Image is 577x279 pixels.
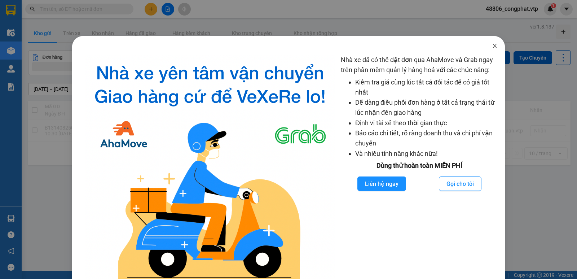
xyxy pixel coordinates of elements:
button: Liên hệ ngay [357,176,406,191]
span: Liên hệ ngay [365,179,398,188]
div: Dùng thử hoàn toàn MIỄN PHÍ [341,161,498,171]
li: Định vị tài xế theo thời gian thực [355,118,498,128]
li: Và nhiều tính năng khác nữa! [355,149,498,159]
span: close [492,43,498,49]
button: Gọi cho tôi [439,176,481,191]
button: Close [485,36,505,56]
li: Kiểm tra giá cùng lúc tất cả đối tác để có giá tốt nhất [355,77,498,98]
li: Báo cáo chi tiết, rõ ràng doanh thu và chi phí vận chuyển [355,128,498,149]
span: Gọi cho tôi [446,179,474,188]
li: Dễ dàng điều phối đơn hàng ở tất cả trạng thái từ lúc nhận đến giao hàng [355,97,498,118]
